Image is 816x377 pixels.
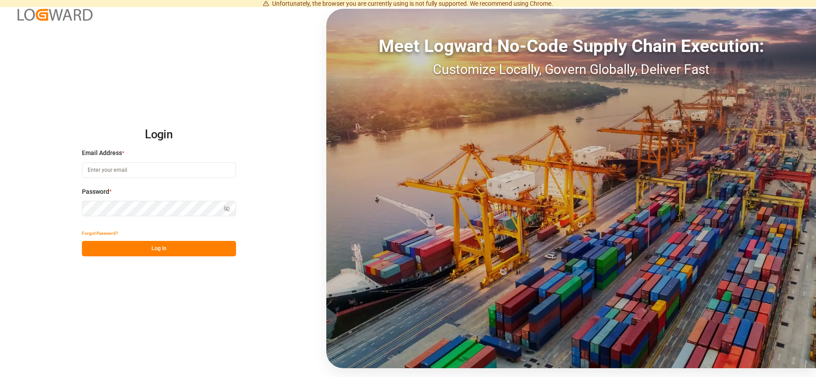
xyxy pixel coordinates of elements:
h2: Login [82,121,236,149]
img: Logward_new_orange.png [18,9,92,21]
div: Meet Logward No-Code Supply Chain Execution: [326,33,816,59]
div: Customize Locally, Govern Globally, Deliver Fast [326,59,816,79]
button: Forgot Password? [82,225,118,241]
button: Log In [82,241,236,256]
span: Email Address [82,148,122,158]
span: Password [82,187,109,196]
input: Enter your email [82,163,236,178]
